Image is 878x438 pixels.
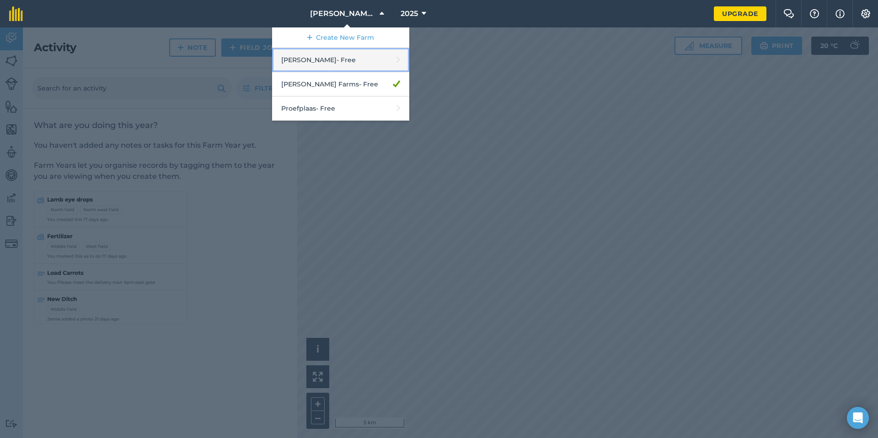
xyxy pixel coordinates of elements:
[809,9,820,18] img: A question mark icon
[835,8,845,19] img: svg+xml;base64,PHN2ZyB4bWxucz0iaHR0cDovL3d3dy53My5vcmcvMjAwMC9zdmciIHdpZHRoPSIxNyIgaGVpZ2h0PSIxNy...
[847,407,869,429] div: Open Intercom Messenger
[860,9,871,18] img: A cog icon
[783,9,794,18] img: Two speech bubbles overlapping with the left bubble in the forefront
[714,6,766,21] a: Upgrade
[272,27,409,48] a: Create New Farm
[272,96,409,121] a: Proefplaas- Free
[310,8,376,19] span: [PERSON_NAME] Farms
[9,6,23,21] img: fieldmargin Logo
[272,48,409,72] a: [PERSON_NAME]- Free
[272,72,409,96] a: [PERSON_NAME] Farms- Free
[401,8,418,19] span: 2025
